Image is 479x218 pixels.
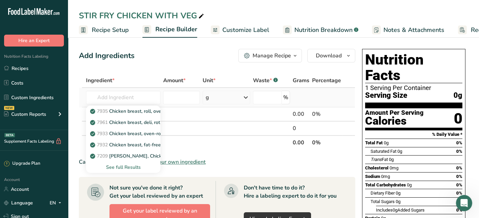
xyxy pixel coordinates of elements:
[396,190,400,196] span: 0g
[365,130,462,139] section: % Daily Value *
[365,85,462,91] div: 1 Serving Per Container
[86,117,160,128] a: 7961Chicken breast, deli, rotisserie seasoned, sliced, prepackaged
[390,165,398,170] span: 0mg
[91,152,217,160] p: [PERSON_NAME], Chicken Breast (honey glazed)
[85,135,291,149] th: Net Totals
[4,197,33,209] a: Language
[365,140,383,145] span: Total Fat
[155,25,197,34] span: Recipe Builder
[397,149,402,154] span: 0g
[163,76,186,85] span: Amount
[384,140,389,145] span: 0g
[371,157,388,162] span: Fat
[316,52,342,60] span: Download
[142,22,197,38] a: Recipe Builder
[283,22,358,38] a: Nutrition Breakdown
[383,25,444,35] span: Notes & Attachments
[86,162,160,173] div: See full Results
[312,76,341,85] span: Percentage
[393,207,397,213] span: 0g
[376,207,425,213] span: Includes Added Sugars
[307,49,355,62] button: Download
[109,184,203,200] div: Not sure you've done it right? Get your label reviewed by an expert
[365,182,406,187] span: Total Carbohydrates
[86,91,160,104] input: Add Ingredient
[454,91,462,100] span: 0g
[79,10,205,22] div: STIR FRY CHICKEN WITH VEG
[97,153,108,159] span: 7209
[396,199,400,204] span: 0g
[365,116,424,126] div: Calories
[97,108,108,114] span: 7935
[407,182,412,187] span: 0g
[365,174,380,179] span: Sodium
[91,130,207,137] p: Chicken breast, oven-roasted, fat-free, sliced
[291,135,311,149] th: 0.00
[144,158,206,166] span: Add your own ingredient
[456,195,472,211] iframe: Intercom live chat
[456,165,462,170] span: 0%
[244,184,337,200] div: Don't have time to do it? Hire a labeling expert to do it for you
[211,22,269,38] a: Customize Label
[456,140,462,145] span: 0%
[86,150,160,162] a: 7209[PERSON_NAME], Chicken Breast (honey glazed)
[206,93,209,102] div: g
[389,157,394,162] span: 0g
[4,111,46,118] div: Custom Reports
[238,49,302,62] button: Manage Recipe
[312,110,341,118] div: 0%
[365,91,407,100] span: Serving Size
[365,165,389,170] span: Cholesterol
[4,106,14,110] div: NEW
[79,158,355,166] div: Can't find your ingredient?
[365,110,424,116] div: Amount Per Serving
[86,76,115,85] span: Ingredient
[91,108,183,115] p: Chicken breast, roll, oven-roasted
[293,76,309,85] span: Grams
[371,190,395,196] span: Dietary Fiber
[92,25,129,35] span: Recipe Setup
[253,52,291,60] div: Manage Recipe
[456,207,462,213] span: 0%
[222,25,269,35] span: Customize Label
[371,157,382,162] i: Trans
[86,128,160,139] a: 7933Chicken breast, oven-roasted, fat-free, sliced
[294,25,353,35] span: Nutrition Breakdown
[372,22,444,38] a: Notes & Attachments
[293,124,309,132] div: 0
[456,190,462,196] span: 0%
[203,76,216,85] span: Unit
[97,142,108,148] span: 7932
[253,76,278,85] div: Waste
[91,141,212,148] p: Chicken breast, fat-free, mesquite flavor, sliced
[97,130,108,137] span: 7933
[381,174,390,179] span: 0mg
[371,149,396,154] span: Saturated Fat
[86,106,160,117] a: 7935Chicken breast, roll, oven-roasted
[454,110,462,128] div: 0
[293,110,309,118] div: 0.00
[4,133,15,137] div: BETA
[79,50,135,61] div: Add Ingredients
[371,199,395,204] span: Total Sugars
[4,160,40,167] div: Upgrade Plan
[97,119,108,126] span: 7961
[50,199,64,207] div: EN
[365,52,462,83] h1: Nutrition Facts
[456,149,462,154] span: 0%
[91,164,155,171] div: See full Results
[4,35,64,47] button: Hire an Expert
[456,174,462,179] span: 0%
[86,139,160,150] a: 7932Chicken breast, fat-free, mesquite flavor, sliced
[79,22,129,38] a: Recipe Setup
[456,182,462,187] span: 0%
[311,135,342,149] th: 0%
